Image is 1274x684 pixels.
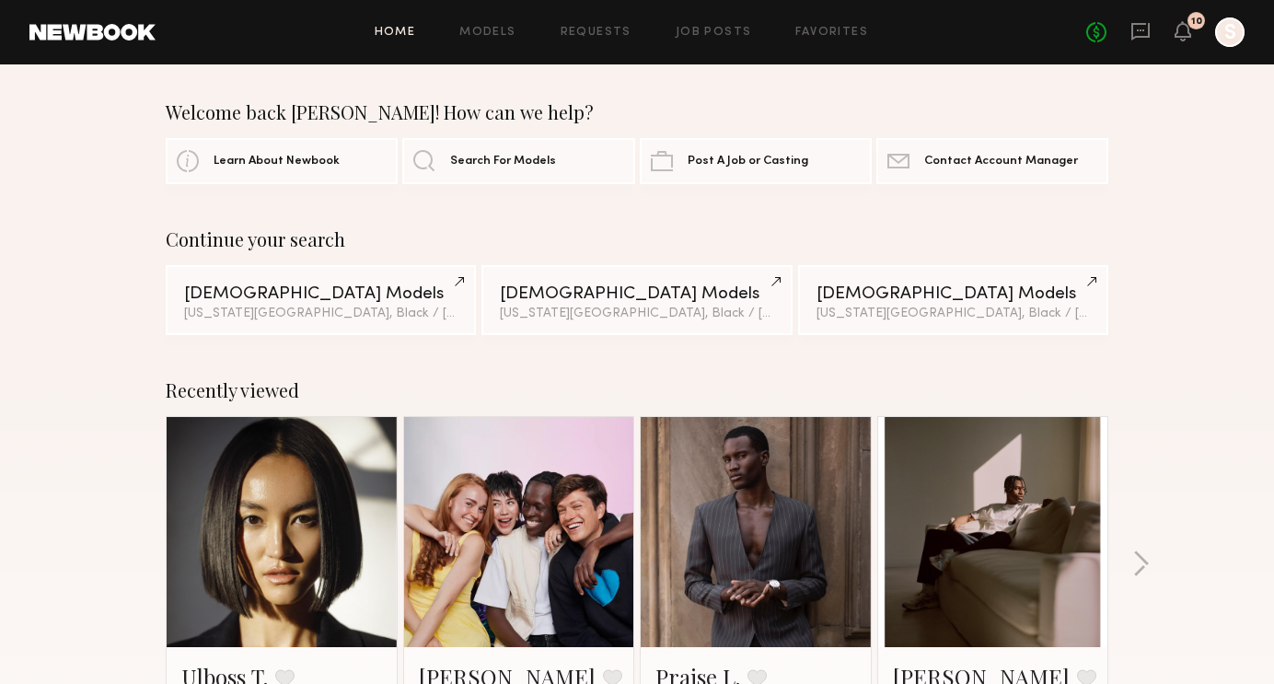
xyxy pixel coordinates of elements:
div: [US_STATE][GEOGRAPHIC_DATA], Black / [DEMOGRAPHIC_DATA] [500,307,773,320]
div: [US_STATE][GEOGRAPHIC_DATA], Black / [DEMOGRAPHIC_DATA] [817,307,1090,320]
a: S [1215,17,1245,47]
a: Requests [561,27,631,39]
a: Learn About Newbook [166,138,398,184]
a: Search For Models [402,138,634,184]
span: Post A Job or Casting [688,156,808,168]
a: Models [459,27,515,39]
div: [DEMOGRAPHIC_DATA] Models [500,285,773,303]
div: Welcome back [PERSON_NAME]! How can we help? [166,101,1108,123]
a: [DEMOGRAPHIC_DATA] Models[US_STATE][GEOGRAPHIC_DATA], Black / [DEMOGRAPHIC_DATA] [166,265,476,335]
div: Continue your search [166,228,1108,250]
div: [DEMOGRAPHIC_DATA] Models [817,285,1090,303]
a: Contact Account Manager [876,138,1108,184]
span: Learn About Newbook [214,156,340,168]
span: Contact Account Manager [924,156,1078,168]
a: Home [375,27,416,39]
div: 10 [1191,17,1202,27]
div: [DEMOGRAPHIC_DATA] Models [184,285,457,303]
span: Search For Models [450,156,556,168]
a: Post A Job or Casting [640,138,872,184]
div: Recently viewed [166,379,1108,401]
a: Favorites [795,27,868,39]
a: Job Posts [676,27,752,39]
a: [DEMOGRAPHIC_DATA] Models[US_STATE][GEOGRAPHIC_DATA], Black / [DEMOGRAPHIC_DATA] [798,265,1108,335]
a: [DEMOGRAPHIC_DATA] Models[US_STATE][GEOGRAPHIC_DATA], Black / [DEMOGRAPHIC_DATA] [481,265,792,335]
div: [US_STATE][GEOGRAPHIC_DATA], Black / [DEMOGRAPHIC_DATA] [184,307,457,320]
